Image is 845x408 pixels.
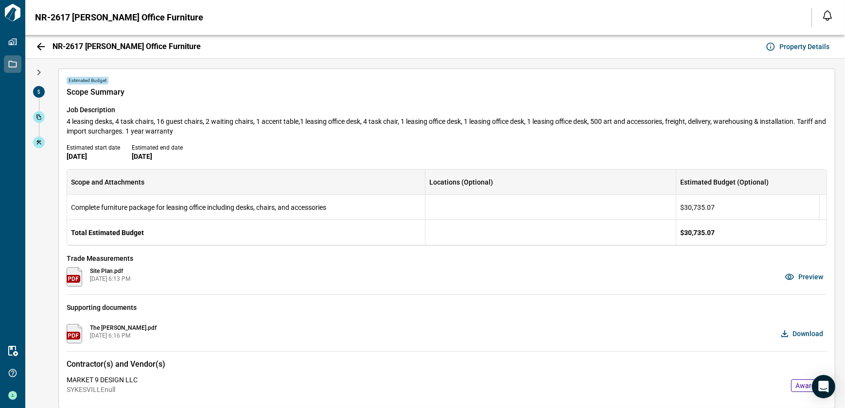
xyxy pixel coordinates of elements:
[680,228,715,238] span: $30,735.07
[676,170,820,195] div: Estimated Budget (Optional)
[67,385,138,394] span: SYKESVILLEnull
[792,329,823,339] span: Download
[779,324,827,343] button: Download
[67,359,165,369] span: Contractor(s) and Vendor(s)
[680,170,769,195] div: Estimated Budget (Optional)
[820,8,835,23] button: Open notification feed
[67,105,827,115] span: Job Description
[779,42,829,51] span: Property Details
[90,332,157,340] span: [DATE] 6:16 PM
[90,275,130,283] span: [DATE] 6:13 PM
[67,324,82,343] img: pdf
[90,267,130,275] span: Site Plan.pdf
[67,144,120,152] span: Estimated start date
[90,324,157,332] span: The [PERSON_NAME].pdf
[67,375,138,385] span: MARKET 9 DESIGN LLC
[67,87,124,97] span: Scope Summary
[35,13,203,22] span: NR-2617 [PERSON_NAME] Office Furniture
[71,170,144,195] div: Scope and Attachments
[429,170,493,195] div: Locations (Optional)
[798,272,823,282] span: Preview
[67,152,120,161] span: [DATE]
[67,117,827,136] span: 4 leasing desks, 4 task chairs, 16 guest chairs, 2 waiting chairs, 1 accent table,1 leasing offic...
[67,254,827,263] span: Trade Measurements
[67,267,82,287] img: pdf
[132,144,183,152] span: Estimated end date
[783,267,827,287] button: Preview
[67,77,108,85] span: Estimated Budget
[425,170,676,195] div: Locations (Optional)
[67,170,425,195] div: Scope and Attachments
[132,152,183,161] span: [DATE]
[680,203,715,212] span: $30,735.07
[812,375,835,398] div: Open Intercom Messenger
[71,204,326,211] span: Complete furniture package for leasing office including desks, chairs, and accessories
[67,303,137,312] span: Supporting documents
[53,42,201,51] span: NR-2617 [PERSON_NAME] Office Furniture
[791,379,827,392] div: Awarded
[764,39,833,54] button: Property Details
[71,229,144,237] span: Total Estimated Budget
